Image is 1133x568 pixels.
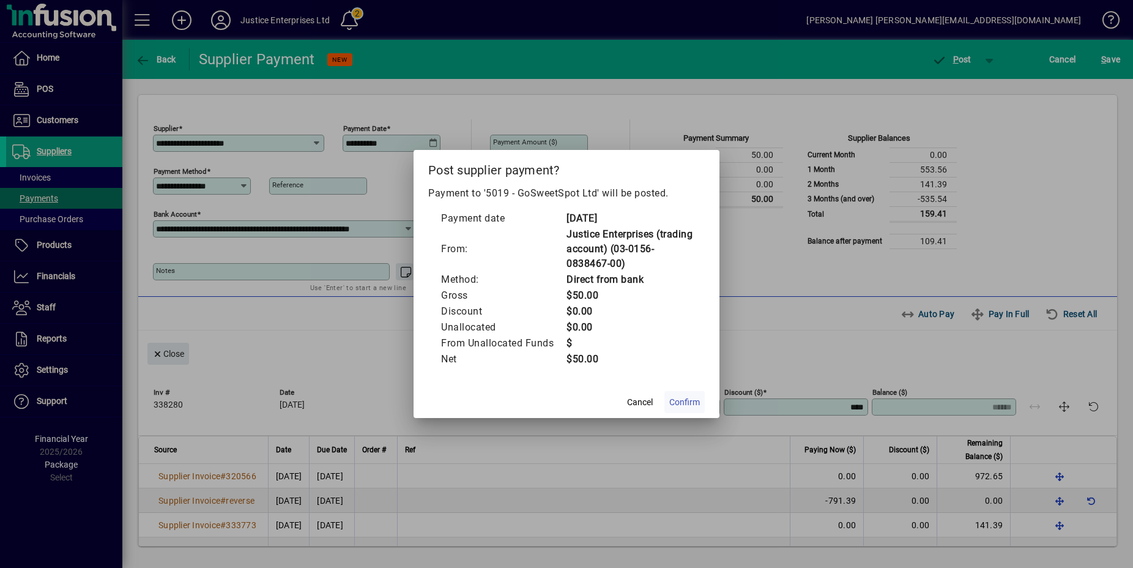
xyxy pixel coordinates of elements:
td: Unallocated [440,319,566,335]
td: $0.00 [566,304,693,319]
td: Justice Enterprises (trading account) (03-0156-0838467-00) [566,226,693,272]
h2: Post supplier payment? [414,150,719,185]
span: Confirm [669,396,700,409]
button: Confirm [664,391,705,413]
td: Gross [440,288,566,304]
p: Payment to '5019 - GoSweetSpot Ltd' will be posted. [428,186,705,201]
td: Discount [440,304,566,319]
td: Payment date [440,211,566,226]
td: $ [566,335,693,351]
td: $0.00 [566,319,693,335]
td: From Unallocated Funds [440,335,566,351]
td: [DATE] [566,211,693,226]
button: Cancel [620,391,659,413]
td: From: [440,226,566,272]
span: Cancel [627,396,653,409]
td: $50.00 [566,351,693,367]
td: Method: [440,272,566,288]
td: Direct from bank [566,272,693,288]
td: $50.00 [566,288,693,304]
td: Net [440,351,566,367]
